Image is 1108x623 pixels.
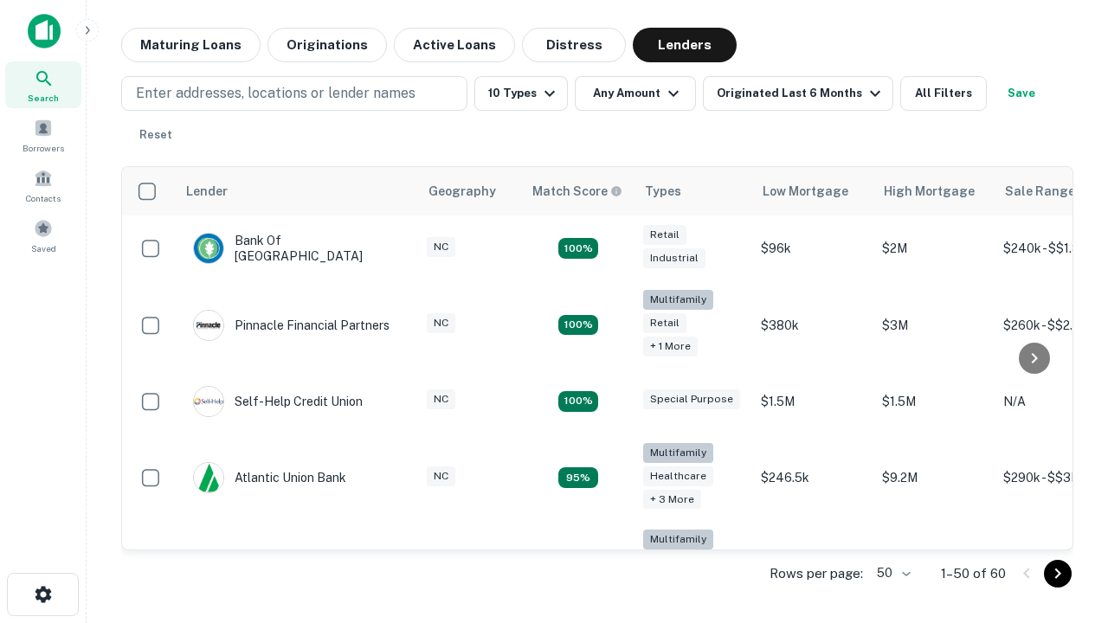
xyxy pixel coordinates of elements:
span: Contacts [26,191,61,205]
span: Saved [31,241,56,255]
td: $246.5k [752,434,873,522]
img: picture [194,387,223,416]
button: Save your search to get updates of matches that match your search criteria. [994,76,1049,111]
div: Pinnacle Financial Partners [193,310,390,341]
img: picture [194,234,223,263]
p: Rows per page: [770,563,863,584]
td: $3.2M [873,521,995,608]
div: Types [645,181,681,202]
div: Sale Range [1005,181,1075,202]
button: Reset [128,118,184,152]
div: High Mortgage [884,181,975,202]
button: 10 Types [474,76,568,111]
th: Low Mortgage [752,167,873,215]
button: Originations [267,28,387,62]
img: picture [194,463,223,492]
div: + 1 more [643,337,698,356]
a: Borrowers [5,112,81,158]
div: 50 [870,561,913,586]
p: 1–50 of 60 [941,563,1006,584]
div: Low Mortgage [763,181,848,202]
p: Enter addresses, locations or lender names [136,83,415,104]
button: All Filters [900,76,987,111]
div: NC [427,313,455,333]
div: Capitalize uses an advanced AI algorithm to match your search with the best lender. The match sco... [532,182,622,201]
a: Saved [5,212,81,259]
td: $1.5M [873,369,995,434]
div: Lender [186,181,228,202]
div: Atlantic Union Bank [193,462,346,493]
div: NC [427,237,455,257]
span: Borrowers [23,141,64,155]
div: Matching Properties: 9, hasApolloMatch: undefined [558,467,598,488]
div: Multifamily [643,443,713,463]
div: The Fidelity Bank [193,549,333,581]
div: Bank Of [GEOGRAPHIC_DATA] [193,233,401,264]
div: NC [427,389,455,409]
div: Retail [643,225,686,245]
div: Industrial [643,248,705,268]
button: Enter addresses, locations or lender names [121,76,467,111]
div: Matching Properties: 15, hasApolloMatch: undefined [558,238,598,259]
button: Active Loans [394,28,515,62]
div: NC [427,466,455,486]
div: Matching Properties: 17, hasApolloMatch: undefined [558,315,598,336]
div: Geography [428,181,496,202]
a: Contacts [5,162,81,209]
div: Retail [643,313,686,333]
h6: Match Score [532,182,619,201]
a: Search [5,61,81,108]
button: Distress [522,28,626,62]
div: Self-help Credit Union [193,386,363,417]
button: Go to next page [1044,560,1072,588]
td: $96k [752,215,873,281]
button: Lenders [633,28,737,62]
div: + 3 more [643,490,701,510]
td: $3M [873,281,995,369]
td: $246k [752,521,873,608]
div: Multifamily [643,530,713,549]
div: Multifamily [643,290,713,310]
td: $380k [752,281,873,369]
div: Healthcare [643,466,713,486]
img: picture [194,311,223,340]
th: Geography [418,167,522,215]
td: $1.5M [752,369,873,434]
span: Search [28,91,59,105]
button: Any Amount [575,76,696,111]
th: Capitalize uses an advanced AI algorithm to match your search with the best lender. The match sco... [522,167,635,215]
td: $2M [873,215,995,281]
div: Originated Last 6 Months [717,83,886,104]
th: Lender [176,167,418,215]
td: $9.2M [873,434,995,522]
div: Special Purpose [643,389,740,409]
th: High Mortgage [873,167,995,215]
img: capitalize-icon.png [28,14,61,48]
div: Matching Properties: 11, hasApolloMatch: undefined [558,391,598,412]
iframe: Chat Widget [1021,429,1108,512]
th: Types [635,167,752,215]
button: Originated Last 6 Months [703,76,893,111]
button: Maturing Loans [121,28,261,62]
